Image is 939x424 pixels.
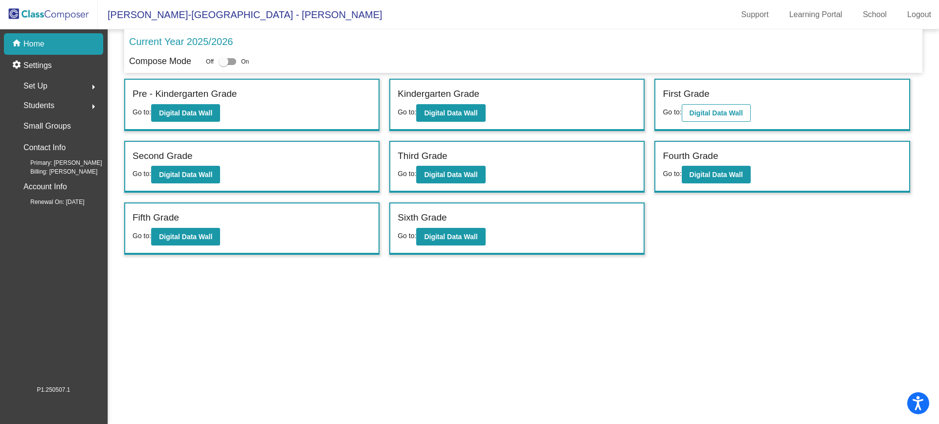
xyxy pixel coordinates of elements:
p: Contact Info [23,141,66,155]
button: Digital Data Wall [416,166,485,183]
b: Digital Data Wall [159,171,212,179]
b: Digital Data Wall [159,233,212,241]
span: Go to: [663,108,681,116]
label: Pre - Kindergarten Grade [133,87,237,101]
span: Go to: [663,170,681,178]
mat-icon: settings [12,60,23,71]
span: On [241,57,249,66]
b: Digital Data Wall [690,109,743,117]
label: First Grade [663,87,709,101]
button: Digital Data Wall [682,166,751,183]
button: Digital Data Wall [151,228,220,245]
span: Primary: [PERSON_NAME] [15,158,102,167]
span: Go to: [133,232,151,240]
b: Digital Data Wall [424,171,477,179]
p: Small Groups [23,119,71,133]
label: Fifth Grade [133,211,179,225]
b: Digital Data Wall [159,109,212,117]
p: Compose Mode [129,55,191,68]
mat-icon: arrow_right [88,101,99,112]
span: Go to: [133,170,151,178]
b: Digital Data Wall [424,233,477,241]
mat-icon: arrow_right [88,81,99,93]
a: Learning Portal [782,7,850,22]
span: Go to: [398,108,416,116]
mat-icon: home [12,38,23,50]
span: Renewal On: [DATE] [15,198,84,206]
button: Digital Data Wall [682,104,751,122]
span: Set Up [23,79,47,93]
span: Go to: [398,232,416,240]
button: Digital Data Wall [416,104,485,122]
span: Go to: [133,108,151,116]
p: Current Year 2025/2026 [129,34,233,49]
button: Digital Data Wall [151,104,220,122]
label: Third Grade [398,149,447,163]
button: Digital Data Wall [151,166,220,183]
b: Digital Data Wall [690,171,743,179]
span: Go to: [398,170,416,178]
label: Kindergarten Grade [398,87,479,101]
a: Support [734,7,777,22]
button: Digital Data Wall [416,228,485,245]
span: Off [206,57,214,66]
label: Sixth Grade [398,211,447,225]
a: Logout [899,7,939,22]
p: Settings [23,60,52,71]
span: [PERSON_NAME]-[GEOGRAPHIC_DATA] - [PERSON_NAME] [98,7,382,22]
a: School [855,7,894,22]
span: Students [23,99,54,112]
label: Second Grade [133,149,193,163]
span: Billing: [PERSON_NAME] [15,167,97,176]
p: Account Info [23,180,67,194]
b: Digital Data Wall [424,109,477,117]
p: Home [23,38,45,50]
label: Fourth Grade [663,149,718,163]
